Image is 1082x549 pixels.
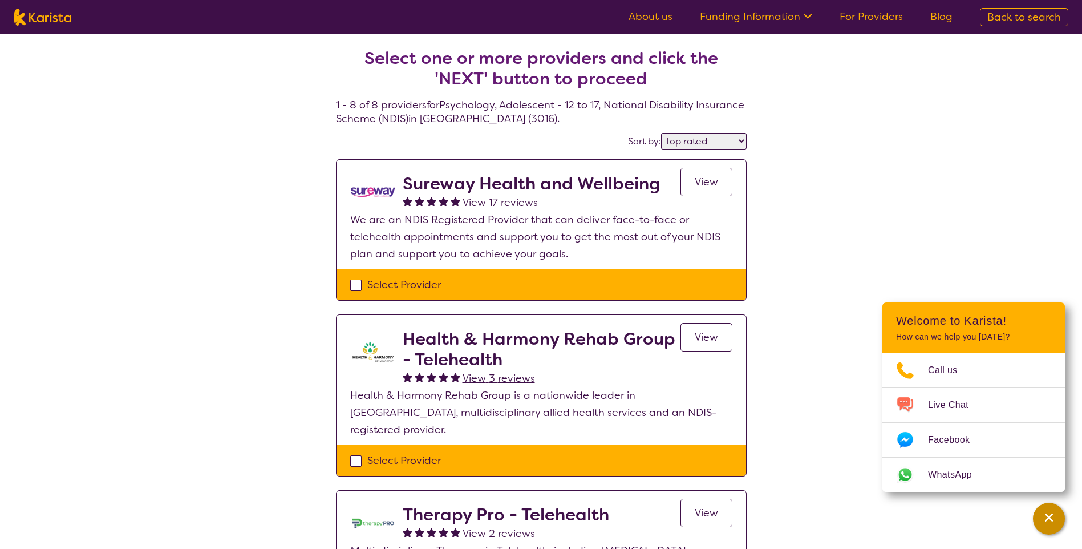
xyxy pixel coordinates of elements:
img: fullstar [439,372,448,382]
h4: 1 - 8 of 8 providers for Psychology , Adolescent - 12 to 17 , National Disability Insurance Schem... [336,21,747,126]
img: fullstar [427,527,436,537]
span: Facebook [928,431,983,449]
span: View [695,330,718,344]
p: Health & Harmony Rehab Group is a nationwide leader in [GEOGRAPHIC_DATA], multidisciplinary allie... [350,387,732,438]
span: WhatsApp [928,466,986,483]
a: Funding Information [700,10,812,23]
span: View 17 reviews [463,196,538,209]
span: View 3 reviews [463,372,535,385]
a: Back to search [980,8,1068,26]
h2: Select one or more providers and click the 'NEXT' button to proceed [350,48,733,89]
a: Blog [930,10,953,23]
a: View 2 reviews [463,525,535,542]
span: View 2 reviews [463,527,535,540]
h2: Welcome to Karista! [896,314,1051,328]
span: Call us [928,362,971,379]
a: For Providers [840,10,903,23]
a: Web link opens in a new tab. [882,458,1065,492]
img: fullstar [403,372,412,382]
img: fullstar [427,196,436,206]
img: nedi5p6dj3rboepxmyww.png [350,173,396,211]
ul: Choose channel [882,353,1065,492]
img: fullstar [415,372,424,382]
div: Channel Menu [882,302,1065,492]
h2: Therapy Pro - Telehealth [403,504,609,525]
span: View [695,175,718,189]
span: Back to search [987,10,1061,24]
p: We are an NDIS Registered Provider that can deliver face-to-face or telehealth appointments and s... [350,211,732,263]
label: Sort by: [628,135,661,147]
img: fullstar [439,527,448,537]
h2: Sureway Health and Wellbeing [403,173,660,194]
img: ztak9tblhgtrn1fit8ap.png [350,329,396,374]
img: fullstar [427,372,436,382]
span: View [695,506,718,520]
h2: Health & Harmony Rehab Group - Telehealth [403,329,680,370]
img: fullstar [451,372,460,382]
a: View 3 reviews [463,370,535,387]
a: View [680,323,732,352]
p: How can we help you [DATE]? [896,332,1051,342]
img: lehxprcbtunjcwin5sb4.jpg [350,504,396,542]
a: View [680,499,732,527]
img: fullstar [451,527,460,537]
img: fullstar [403,196,412,206]
a: About us [629,10,672,23]
img: fullstar [439,196,448,206]
a: View 17 reviews [463,194,538,211]
span: Live Chat [928,397,982,414]
img: fullstar [415,527,424,537]
img: fullstar [403,527,412,537]
button: Channel Menu [1033,503,1065,535]
img: Karista logo [14,9,71,26]
img: fullstar [415,196,424,206]
a: View [680,168,732,196]
img: fullstar [451,196,460,206]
